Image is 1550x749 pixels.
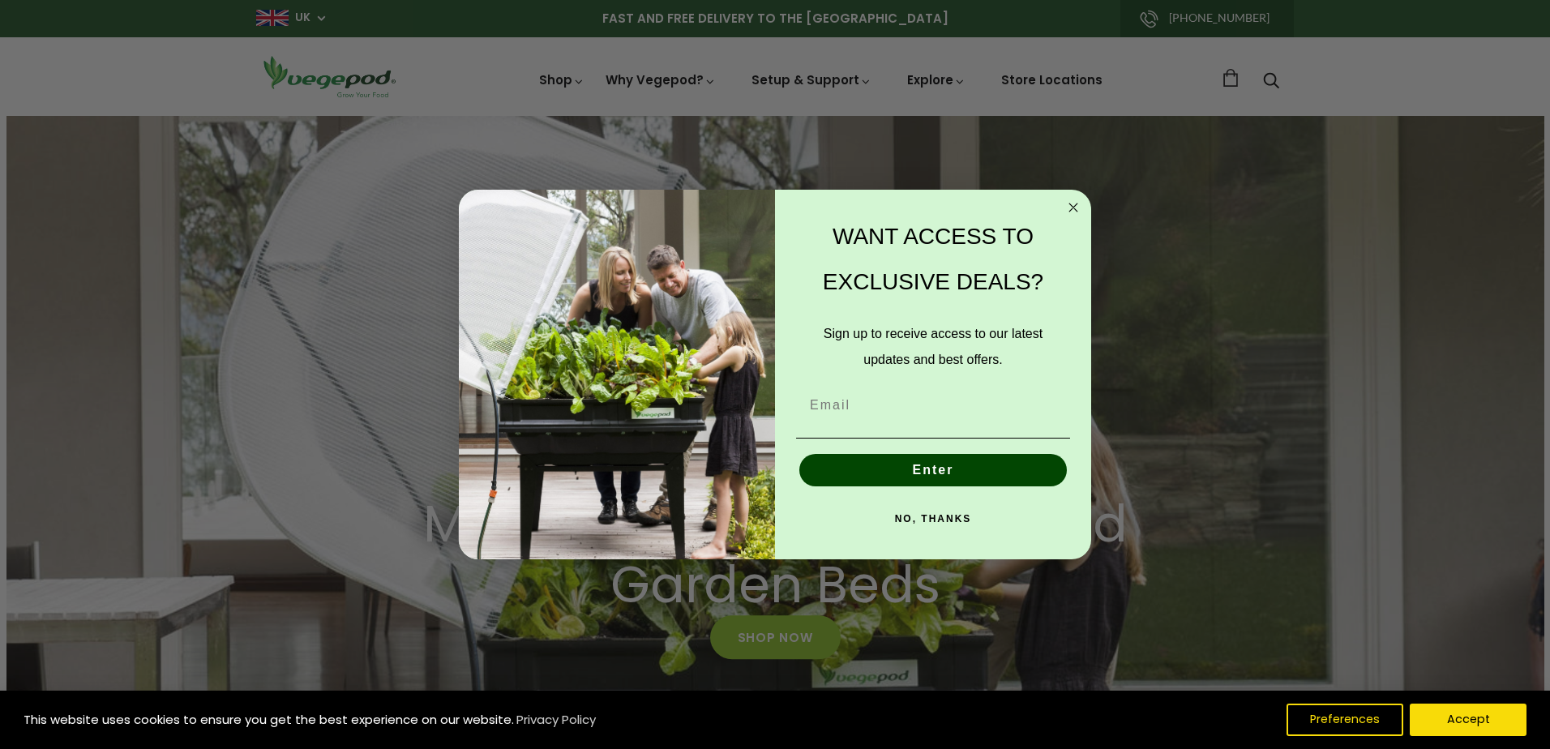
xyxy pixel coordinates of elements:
input: Email [796,389,1070,422]
button: Accept [1410,704,1526,736]
img: e9d03583-1bb1-490f-ad29-36751b3212ff.jpeg [459,190,775,560]
button: NO, THANKS [796,503,1070,535]
button: Enter [799,454,1067,486]
button: Preferences [1287,704,1403,736]
span: This website uses cookies to ensure you get the best experience on our website. [24,711,514,728]
span: WANT ACCESS TO EXCLUSIVE DEALS? [823,224,1043,294]
span: Sign up to receive access to our latest updates and best offers. [824,327,1043,366]
a: Privacy Policy (opens in a new tab) [514,705,598,734]
img: underline [796,438,1070,439]
button: Close dialog [1064,198,1083,217]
